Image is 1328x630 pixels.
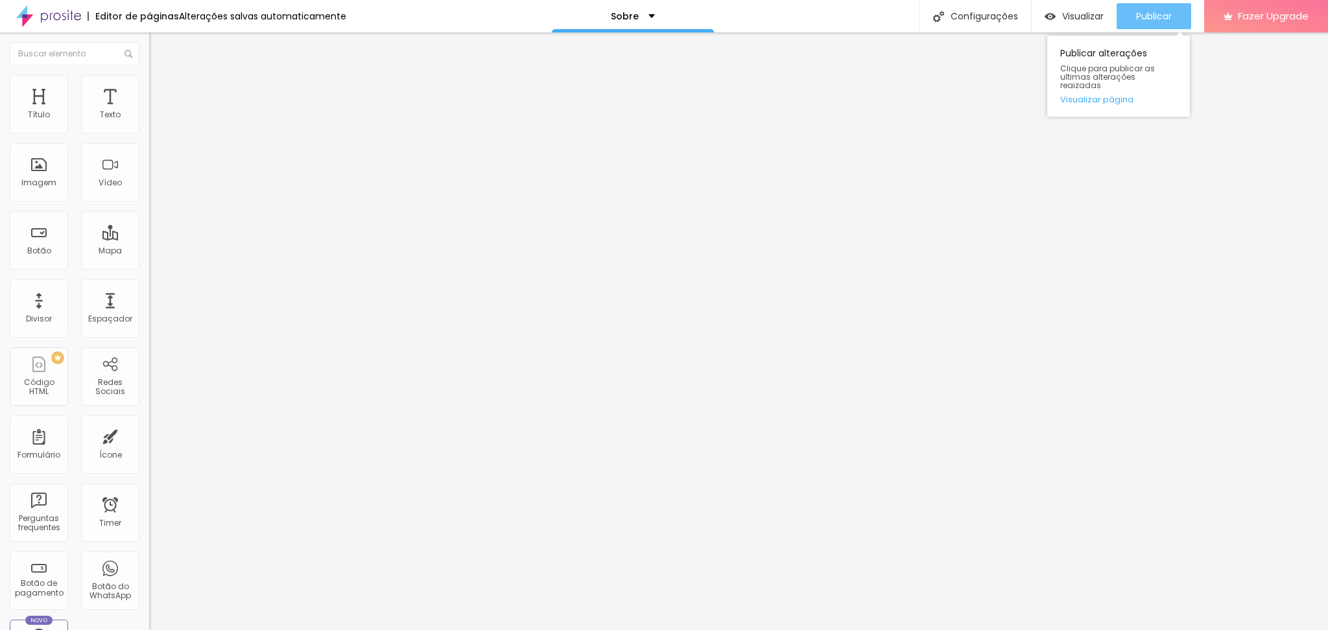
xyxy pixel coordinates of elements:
div: Botão de pagamento [13,579,64,598]
div: Alterações salvas automaticamente [179,12,346,21]
div: Vídeo [99,178,122,187]
div: Formulário [18,450,60,460]
p: Sobre [611,12,639,21]
img: Icone [124,50,132,58]
a: Visualizar página [1060,95,1177,104]
button: Publicar [1117,3,1191,29]
span: Clique para publicar as ultimas alterações reaizadas [1060,64,1177,90]
iframe: Editor [149,32,1328,630]
div: Botão [27,246,51,255]
div: Imagem [21,178,56,187]
span: Publicar [1136,11,1172,21]
span: Fazer Upgrade [1238,10,1309,21]
div: Título [28,110,50,119]
div: Divisor [26,314,52,323]
div: Timer [99,519,121,528]
div: Publicar alterações [1047,36,1190,117]
div: Editor de páginas [88,12,179,21]
div: Texto [100,110,121,119]
div: Mapa [99,246,122,255]
div: Código HTML [13,378,64,397]
button: Visualizar [1032,3,1117,29]
div: Espaçador [88,314,132,323]
div: Ícone [99,450,122,460]
img: view-1.svg [1045,11,1056,22]
img: Icone [933,11,944,22]
span: Visualizar [1062,11,1104,21]
div: Botão do WhatsApp [84,582,136,601]
div: Novo [25,616,53,625]
div: Perguntas frequentes [13,514,64,533]
div: Redes Sociais [84,378,136,397]
input: Buscar elemento [10,42,139,65]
